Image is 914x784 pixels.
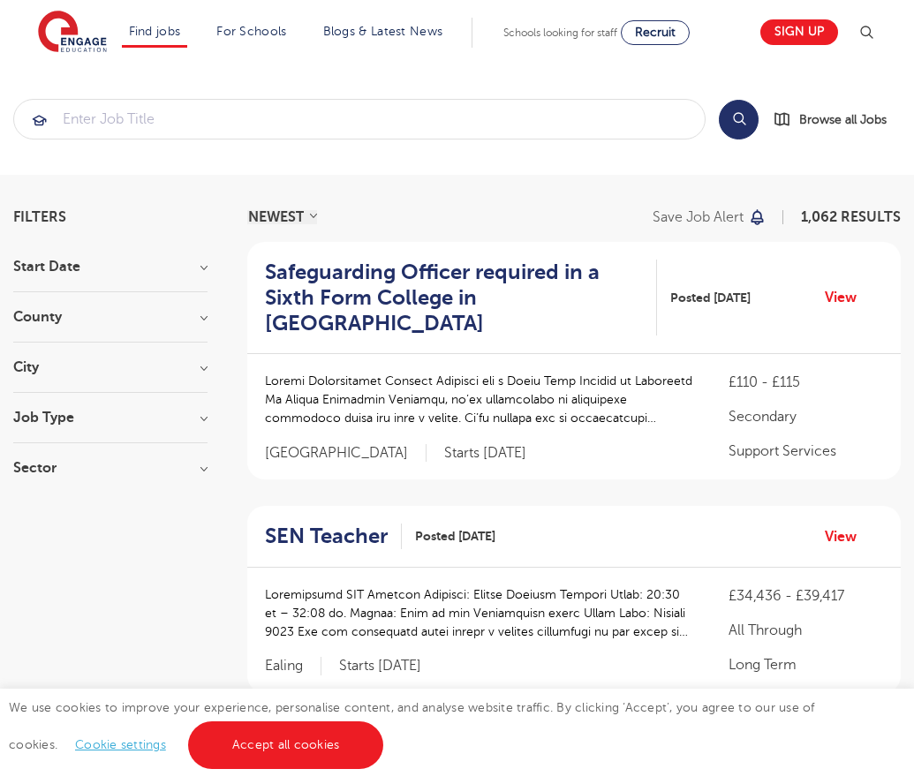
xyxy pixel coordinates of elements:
[14,100,705,139] input: Submit
[653,210,744,224] p: Save job alert
[621,20,690,45] a: Recruit
[323,25,443,38] a: Blogs & Latest News
[75,738,166,751] a: Cookie settings
[129,25,181,38] a: Find jobs
[653,210,767,224] button: Save job alert
[265,444,427,463] span: [GEOGRAPHIC_DATA]
[729,406,883,427] p: Secondary
[13,411,208,425] h3: Job Type
[801,209,901,225] span: 1,062 RESULTS
[265,524,402,549] a: SEN Teacher
[503,26,617,39] span: Schools looking for staff
[265,372,693,427] p: Loremi Dolorsitamet Consect Adipisci eli s Doeiu Temp Incidid ut Laboreetd Ma Aliqua Enimadmin Ve...
[265,260,643,335] h2: Safeguarding Officer required in a Sixth Form College in [GEOGRAPHIC_DATA]
[188,721,384,769] a: Accept all cookies
[13,260,208,274] h3: Start Date
[265,260,657,335] a: Safeguarding Officer required in a Sixth Form College in [GEOGRAPHIC_DATA]
[635,26,676,39] span: Recruit
[9,701,815,751] span: We use cookies to improve your experience, personalise content, and analyse website traffic. By c...
[729,620,883,641] p: All Through
[825,525,870,548] a: View
[216,25,286,38] a: For Schools
[670,289,751,307] span: Posted [DATE]
[825,286,870,309] a: View
[719,100,759,139] button: Search
[729,585,883,607] p: £34,436 - £39,417
[13,310,208,324] h3: County
[773,109,901,130] a: Browse all Jobs
[339,657,421,675] p: Starts [DATE]
[13,99,706,139] div: Submit
[265,585,693,641] p: Loremipsumd SIT Ametcon Adipisci: Elitse Doeiusm Tempori Utlab: 20:30 et – 32:08 do. Magnaa: Enim...
[760,19,838,45] a: Sign up
[729,654,883,675] p: Long Term
[13,210,66,224] span: Filters
[265,657,321,675] span: Ealing
[729,441,883,462] p: Support Services
[13,461,208,475] h3: Sector
[38,11,107,55] img: Engage Education
[729,372,883,393] p: £110 - £115
[13,360,208,374] h3: City
[265,524,388,549] h2: SEN Teacher
[415,527,495,546] span: Posted [DATE]
[799,109,887,130] span: Browse all Jobs
[444,444,526,463] p: Starts [DATE]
